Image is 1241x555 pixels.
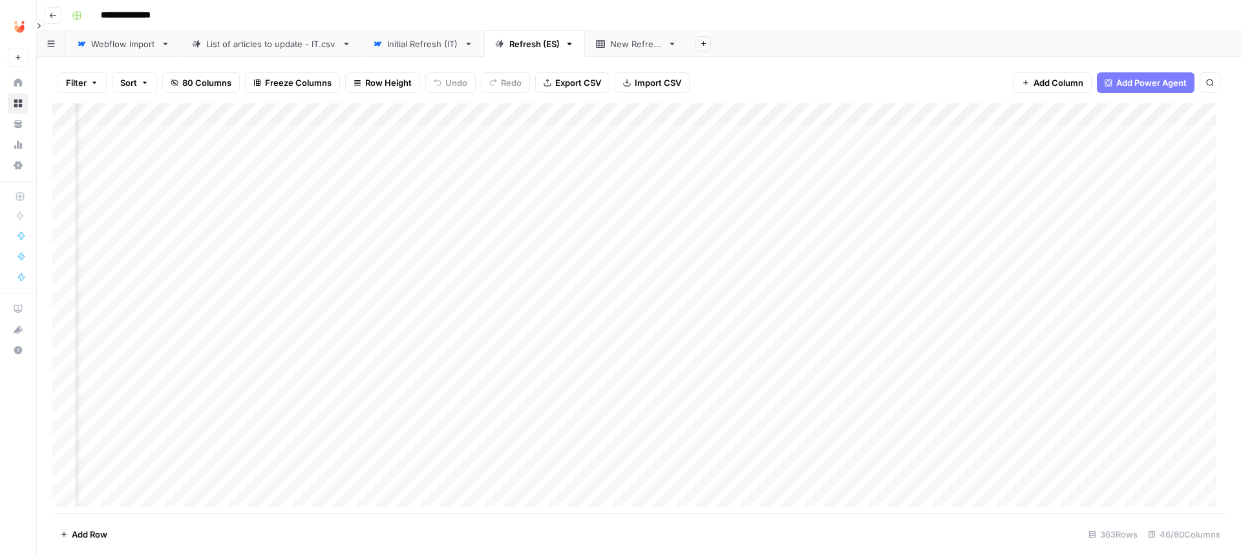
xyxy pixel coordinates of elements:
button: Filter [58,72,107,93]
a: AirOps Academy [8,298,28,319]
button: Freeze Columns [245,72,340,93]
div: 46/80 Columns [1143,524,1225,545]
a: Settings [8,155,28,176]
button: Workspace: Unobravo [8,10,28,43]
button: What's new? [8,319,28,340]
div: Webflow Import [91,37,156,50]
div: What's new? [8,320,28,339]
button: Help + Support [8,340,28,361]
a: Your Data [8,114,28,134]
a: Usage [8,134,28,155]
span: Sort [120,76,137,89]
a: Browse [8,93,28,114]
button: Add Row [52,524,115,545]
div: New Refresh [610,37,663,50]
span: 80 Columns [182,76,231,89]
div: List of articles to update - IT.csv [206,37,337,50]
button: 80 Columns [162,72,240,93]
img: Unobravo Logo [8,15,31,38]
span: Add Column [1034,76,1083,89]
button: Add Column [1013,72,1092,93]
button: Row Height [345,72,420,93]
div: Refresh (ES) [509,37,560,50]
span: Import CSV [635,76,681,89]
button: Sort [112,72,157,93]
a: List of articles to update - IT.csv [181,31,362,57]
span: Filter [66,76,87,89]
div: Initial Refresh (IT) [387,37,459,50]
button: Undo [425,72,476,93]
a: Refresh (ES) [484,31,585,57]
a: Initial Refresh (IT) [362,31,484,57]
button: Add Power Agent [1097,72,1194,93]
span: Add Row [72,528,107,541]
span: Redo [501,76,522,89]
span: Freeze Columns [265,76,332,89]
span: Row Height [365,76,412,89]
span: Undo [445,76,467,89]
a: Home [8,72,28,93]
button: Redo [481,72,530,93]
button: Export CSV [535,72,610,93]
div: 363 Rows [1083,524,1143,545]
span: Add Power Agent [1116,76,1187,89]
a: Webflow Import [66,31,181,57]
span: Export CSV [555,76,601,89]
a: New Refresh [585,31,688,57]
button: Import CSV [615,72,690,93]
